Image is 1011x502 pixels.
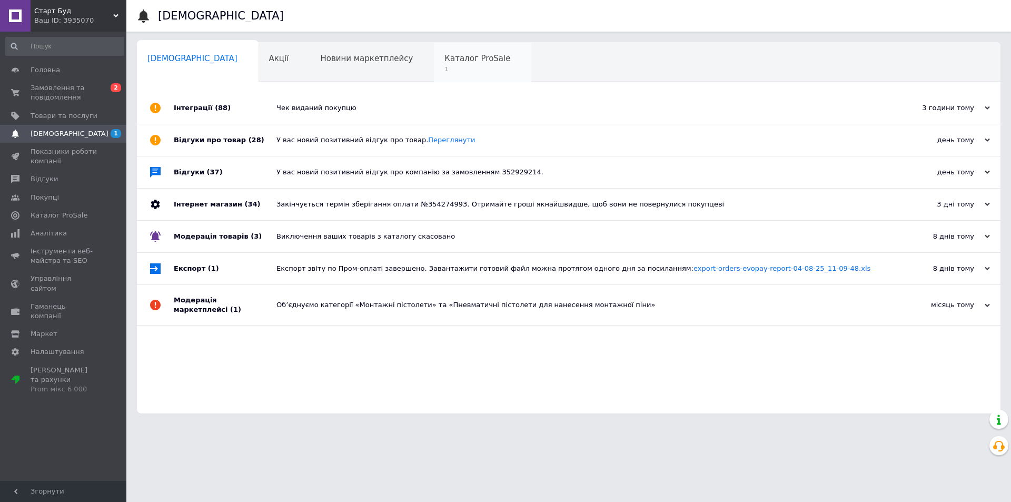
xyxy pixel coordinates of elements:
span: Покупці [31,193,59,202]
span: (37) [207,168,223,176]
h1: [DEMOGRAPHIC_DATA] [158,9,284,22]
span: Гаманець компанії [31,302,97,321]
span: [DEMOGRAPHIC_DATA] [147,54,237,63]
div: Чек виданий покупцю [276,103,885,113]
span: Головна [31,65,60,75]
div: У вас новий позитивний відгук про товар. [276,135,885,145]
div: 8 днів тому [885,264,990,273]
span: Аналітика [31,229,67,238]
input: Пошук [5,37,124,56]
span: Товари та послуги [31,111,97,121]
div: Модерація маркетплейсі [174,285,276,325]
span: Інструменти веб-майстра та SEO [31,247,97,265]
span: [DEMOGRAPHIC_DATA] [31,129,108,139]
div: Інтеграції [174,92,276,124]
div: У вас новий позитивний відгук про компанію за замовленням 352929214. [276,168,885,177]
span: (28) [249,136,264,144]
span: Налаштування [31,347,84,357]
div: Експорт [174,253,276,284]
div: Відгуки [174,156,276,188]
div: 3 години тому [885,103,990,113]
span: Показники роботи компанії [31,147,97,166]
span: (1) [230,306,241,313]
span: Новини маркетплейсу [320,54,413,63]
div: Prom мікс 6 000 [31,385,97,394]
div: Експорт звіту по Пром-оплаті завершено. Завантажити готовий файл можна протягом одного дня за пос... [276,264,885,273]
div: 8 днів тому [885,232,990,241]
div: Закінчується термін зберігання оплати №354274993. Отримайте гроші якнайшвидше, щоб вони не поверн... [276,200,885,209]
span: Каталог ProSale [31,211,87,220]
span: Відгуки [31,174,58,184]
span: (34) [244,200,260,208]
span: (3) [251,232,262,240]
div: Об’єднуємо категорії «Монтажні пістолети» та «Пневматичні пістолети для нанесення монтажної піни» [276,300,885,310]
span: Старт Буд [34,6,113,16]
a: Переглянути [428,136,475,144]
div: 3 дні тому [885,200,990,209]
a: export-orders-evopay-report-04-08-25_11-09-48.xls [693,264,870,272]
span: Маркет [31,329,57,339]
div: Інтернет магазин [174,189,276,220]
div: Ваш ID: 3935070 [34,16,126,25]
div: день тому [885,168,990,177]
div: день тому [885,135,990,145]
span: 2 [111,83,121,92]
span: (1) [208,264,219,272]
div: Відгуки про товар [174,124,276,156]
span: 1 [444,65,510,73]
div: Модерація товарів [174,221,276,252]
div: місяць тому [885,300,990,310]
span: [PERSON_NAME] та рахунки [31,366,97,395]
span: Акції [269,54,289,63]
div: Виключення ваших товарів з каталогу скасовано [276,232,885,241]
span: (88) [215,104,231,112]
span: Управління сайтом [31,274,97,293]
span: Каталог ProSale [444,54,510,63]
span: Замовлення та повідомлення [31,83,97,102]
span: 1 [111,129,121,138]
